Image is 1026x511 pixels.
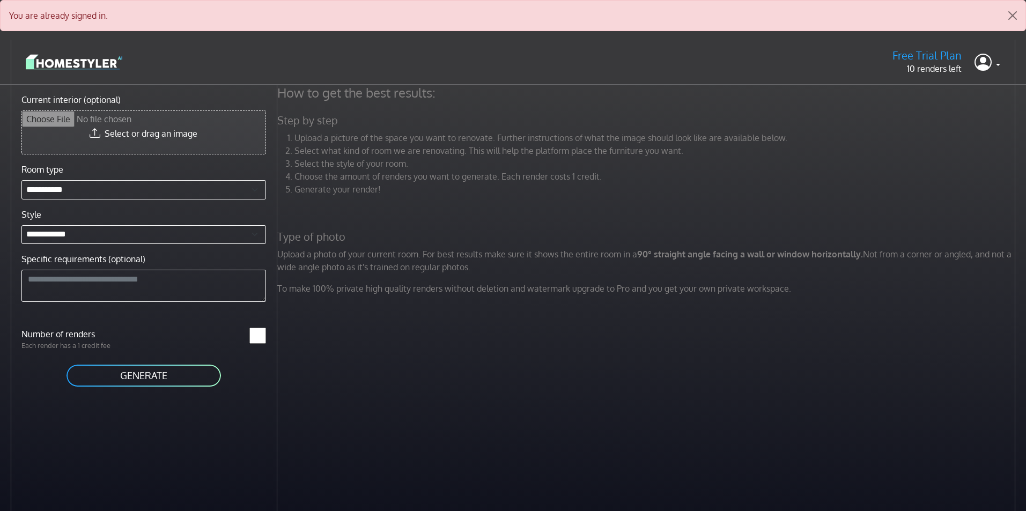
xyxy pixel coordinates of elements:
[15,328,144,340] label: Number of renders
[271,85,1025,101] h4: How to get the best results:
[65,364,222,388] button: GENERATE
[271,230,1025,243] h5: Type of photo
[637,249,863,260] strong: 90° straight angle facing a wall or window horizontally.
[1000,1,1025,31] button: Close
[21,208,41,221] label: Style
[26,53,122,71] img: logo-3de290ba35641baa71223ecac5eacb59cb85b4c7fdf211dc9aaecaaee71ea2f8.svg
[294,144,1018,157] li: Select what kind of room we are renovating. This will help the platform place the furniture you w...
[21,163,63,176] label: Room type
[271,248,1025,273] p: Upload a photo of your current room. For best results make sure it shows the entire room in a Not...
[21,253,145,265] label: Specific requirements (optional)
[294,183,1018,196] li: Generate your render!
[892,49,962,62] h5: Free Trial Plan
[271,114,1025,127] h5: Step by step
[21,93,121,106] label: Current interior (optional)
[271,282,1025,295] p: To make 100% private high quality renders without deletion and watermark upgrade to Pro and you g...
[294,131,1018,144] li: Upload a picture of the space you want to renovate. Further instructions of what the image should...
[892,62,962,75] p: 10 renders left
[294,170,1018,183] li: Choose the amount of renders you want to generate. Each render costs 1 credit.
[294,157,1018,170] li: Select the style of your room.
[15,340,144,351] p: Each render has a 1 credit fee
